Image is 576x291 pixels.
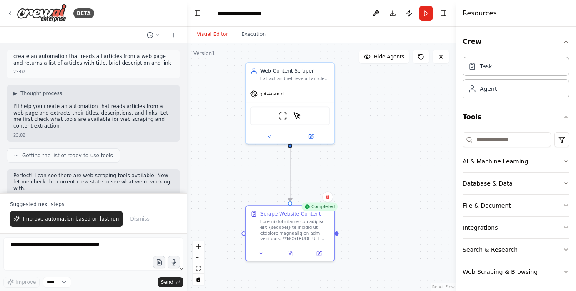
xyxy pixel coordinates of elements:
[301,202,338,211] div: Completed
[168,256,180,268] button: Click to speak your automation idea
[17,4,67,23] img: Logo
[463,201,511,210] div: File & Document
[279,112,288,120] img: ScrapeWebsiteTool
[463,223,498,232] div: Integrations
[432,285,455,289] a: React Flow attribution
[463,179,513,188] div: Database & Data
[463,8,497,18] h4: Resources
[143,30,163,40] button: Switch to previous chat
[167,30,180,40] button: Start a new chat
[20,90,62,97] span: Thought process
[13,132,25,138] div: 23:02
[463,195,569,216] button: File & Document
[13,90,17,97] span: ▶
[23,216,119,222] span: Improve automation based on last run
[158,277,183,287] button: Send
[193,252,204,263] button: zoom out
[359,50,409,63] button: Hide Agents
[217,9,262,18] nav: breadcrumb
[463,217,569,238] button: Integrations
[15,279,36,286] span: Improve
[463,30,569,53] button: Crew
[463,53,569,105] div: Crew
[13,53,173,66] p: create an automation that reads all articles from a web page and returns a list of articles with ...
[13,173,173,192] p: Perfect! I can see there are web scraping tools available. Now let me check the current crew stat...
[463,173,569,194] button: Database & Data
[260,219,330,242] div: Loremi dol sitame con adipisc elit {seddoei} te incidid utl etdolore magnaaliq en adm veni quis. ...
[10,201,177,208] p: Suggested next steps:
[307,249,331,258] button: Open in side panel
[193,274,204,285] button: toggle interactivity
[463,239,569,261] button: Search & Research
[260,76,330,82] div: Extract and retrieve all article content from {website} to enable comprehensive article analysis....
[193,50,215,57] div: Version 1
[126,211,153,227] button: Dismiss
[291,132,331,141] button: Open in side panel
[161,279,173,286] span: Send
[73,8,94,18] div: BETA
[3,277,40,288] button: Improve
[293,112,302,120] img: ScrapeElementFromWebsiteTool
[463,129,569,290] div: Tools
[463,246,518,254] div: Search & Research
[286,148,293,201] g: Edge from 2c53858d-4426-4657-b06a-b9f2bed03be4 to 03d52217-4040-4788-a830-f614f8865ec3
[10,211,123,227] button: Improve automation based on last run
[153,256,165,268] button: Upload files
[322,191,333,202] button: Delete node
[275,249,306,258] button: View output
[193,263,204,274] button: fit view
[480,85,497,93] div: Agent
[193,241,204,252] button: zoom in
[260,210,321,217] div: Scrape Website Content
[13,90,62,97] button: ▶Thought process
[260,67,330,74] div: Web Content Scraper
[192,8,203,19] button: Hide left sidebar
[130,216,149,222] span: Dismiss
[480,62,492,70] div: Task
[22,152,113,159] span: Getting the list of ready-to-use tools
[463,105,569,129] button: Tools
[13,103,173,129] p: I'll help you create an automation that reads articles from a web page and extracts their titles,...
[463,268,538,276] div: Web Scraping & Browsing
[260,91,285,97] span: gpt-4o-mini
[190,26,235,43] button: Visual Editor
[463,157,528,166] div: AI & Machine Learning
[193,241,204,285] div: React Flow controls
[245,205,335,261] div: CompletedScrape Website ContentLoremi dol sitame con adipisc elit {seddoei} te incidid utl etdolo...
[13,69,25,75] div: 23:02
[245,62,335,144] div: Web Content ScraperExtract and retrieve all article content from {website} to enable comprehensiv...
[463,151,569,172] button: AI & Machine Learning
[235,26,273,43] button: Execution
[438,8,449,19] button: Hide right sidebar
[374,53,404,60] span: Hide Agents
[463,261,569,283] button: Web Scraping & Browsing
